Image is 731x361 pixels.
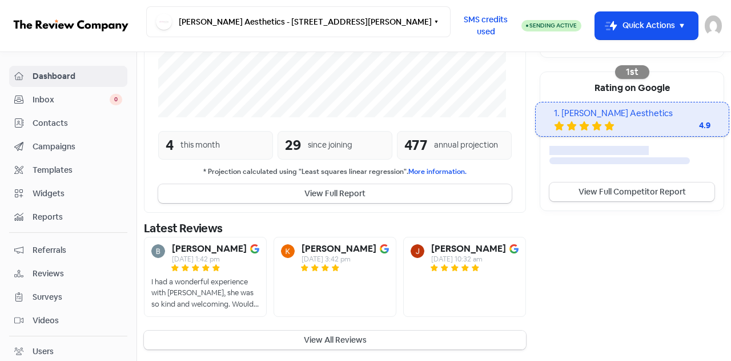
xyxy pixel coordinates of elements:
[9,160,127,181] a: Templates
[144,331,526,350] button: View All Reviews
[302,244,376,253] b: [PERSON_NAME]
[172,256,247,263] div: [DATE] 1:42 pm
[151,244,165,258] img: Avatar
[434,139,498,151] div: annual projection
[151,276,259,310] div: I had a wonderful experience with [PERSON_NAME], she was so kind and welcoming. Would 100% recomm...
[9,136,127,157] a: Campaigns
[509,244,519,253] img: Image
[166,135,174,156] div: 4
[33,141,122,153] span: Campaigns
[554,107,710,120] div: 1. [PERSON_NAME] Aesthetics
[33,291,122,303] span: Surveys
[33,188,122,200] span: Widgets
[9,263,127,284] a: Reviews
[9,89,127,110] a: Inbox 0
[158,184,512,203] button: View Full Report
[281,244,295,258] img: Avatar
[549,183,714,201] a: View Full Competitor Report
[460,14,512,38] span: SMS credits used
[33,164,122,176] span: Templates
[33,346,54,358] div: Users
[33,211,122,223] span: Reports
[33,268,122,280] span: Reviews
[302,256,376,263] div: [DATE] 3:42 pm
[110,94,122,105] span: 0
[451,19,521,31] a: SMS credits used
[158,166,512,177] small: * Projection calculated using "Least squares linear regression".
[33,94,110,106] span: Inbox
[529,22,577,29] span: Sending Active
[308,139,352,151] div: since joining
[9,240,127,261] a: Referrals
[540,72,724,102] div: Rating on Google
[404,135,427,156] div: 477
[595,12,698,39] button: Quick Actions
[9,183,127,204] a: Widgets
[172,244,247,253] b: [PERSON_NAME]
[521,19,581,33] a: Sending Active
[146,6,451,37] button: [PERSON_NAME] Aesthetics - [STREET_ADDRESS][PERSON_NAME]
[615,65,649,79] div: 1st
[411,244,424,258] img: Avatar
[408,167,467,176] a: More information.
[33,70,122,82] span: Dashboard
[33,244,122,256] span: Referrals
[33,315,122,327] span: Videos
[144,220,526,237] div: Latest Reviews
[9,113,127,134] a: Contacts
[431,256,506,263] div: [DATE] 10:32 am
[285,135,301,156] div: 29
[9,207,127,228] a: Reports
[431,244,506,253] b: [PERSON_NAME]
[250,244,259,253] img: Image
[9,66,127,87] a: Dashboard
[665,120,710,132] div: 4.9
[380,244,389,253] img: Image
[9,310,127,331] a: Videos
[33,117,122,129] span: Contacts
[180,139,220,151] div: this month
[705,15,722,36] img: User
[9,287,127,308] a: Surveys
